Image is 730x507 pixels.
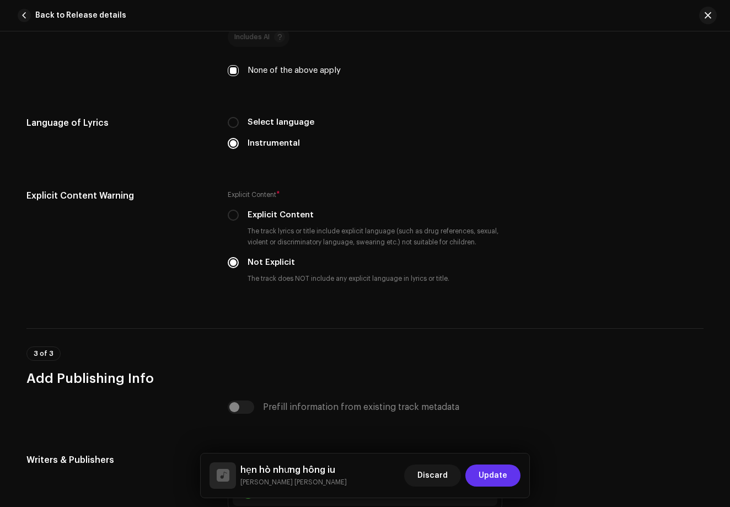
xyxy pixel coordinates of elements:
label: Select language [248,116,314,129]
h5: Explicit Content Warning [26,189,210,202]
label: Instrumental [248,137,300,150]
label: Explicit Content [248,209,314,221]
label: Not Explicit [248,257,295,269]
small: The track does NOT include any explicit language in lyrics or title. [245,273,452,284]
label: None of the above apply [248,65,341,77]
small: The track lyrics or title include explicit language (such as drug references, sexual, violent or ... [245,226,502,248]
h3: Add Publishing Info [26,370,704,387]
h5: Language of Lyrics [26,116,210,130]
small: Explicit Content [228,189,276,200]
